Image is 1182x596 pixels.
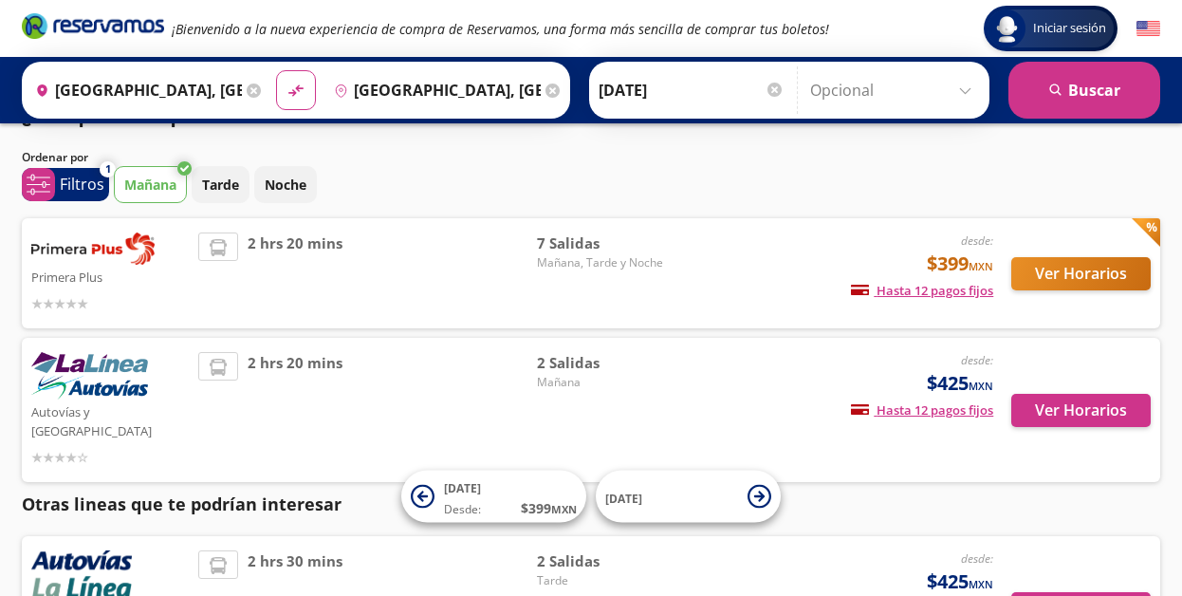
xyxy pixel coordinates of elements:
[969,577,993,591] small: MXN
[401,471,586,523] button: [DATE]Desde:$399MXN
[105,161,111,177] span: 1
[851,282,993,299] span: Hasta 12 pagos fijos
[1025,19,1114,38] span: Iniciar sesión
[31,233,155,265] img: Primera Plus
[28,66,242,114] input: Buscar Origen
[60,173,104,196] p: Filtros
[810,66,980,114] input: Opcional
[172,20,829,38] em: ¡Bienvenido a la nueva experiencia de compra de Reservamos, una forma más sencilla de comprar tus...
[969,259,993,273] small: MXN
[961,550,993,567] em: desde:
[927,369,993,398] span: $425
[851,401,993,419] span: Hasta 12 pagos fijos
[537,374,670,391] span: Mañana
[1011,257,1151,290] button: Ver Horarios
[596,471,781,523] button: [DATE]
[969,379,993,393] small: MXN
[537,254,670,271] span: Mañana, Tarde y Noche
[254,166,317,203] button: Noche
[31,265,189,288] p: Primera Plus
[22,149,88,166] p: Ordenar por
[444,480,481,496] span: [DATE]
[31,400,189,440] p: Autovías y [GEOGRAPHIC_DATA]
[192,166,249,203] button: Tarde
[537,550,670,572] span: 2 Salidas
[1136,17,1160,41] button: English
[521,498,577,518] span: $ 399
[927,568,993,596] span: $425
[605,490,642,506] span: [DATE]
[265,175,306,195] p: Noche
[22,11,164,46] a: Brand Logo
[114,166,187,203] button: Mañana
[551,502,577,516] small: MXN
[326,66,541,114] input: Buscar Destino
[202,175,239,195] p: Tarde
[537,352,670,374] span: 2 Salidas
[961,352,993,368] em: desde:
[961,233,993,249] em: desde:
[537,233,670,254] span: 7 Salidas
[31,352,148,400] img: Autovías y La Línea
[537,572,670,589] span: Tarde
[22,492,1160,517] p: Otras lineas que te podrían interesar
[22,168,109,201] button: 1Filtros
[927,250,993,278] span: $399
[444,501,481,518] span: Desde:
[1008,62,1160,119] button: Buscar
[248,233,342,314] span: 2 hrs 20 mins
[1011,394,1151,427] button: Ver Horarios
[22,11,164,40] i: Brand Logo
[599,66,785,114] input: Elegir Fecha
[124,175,176,195] p: Mañana
[248,352,342,468] span: 2 hrs 20 mins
